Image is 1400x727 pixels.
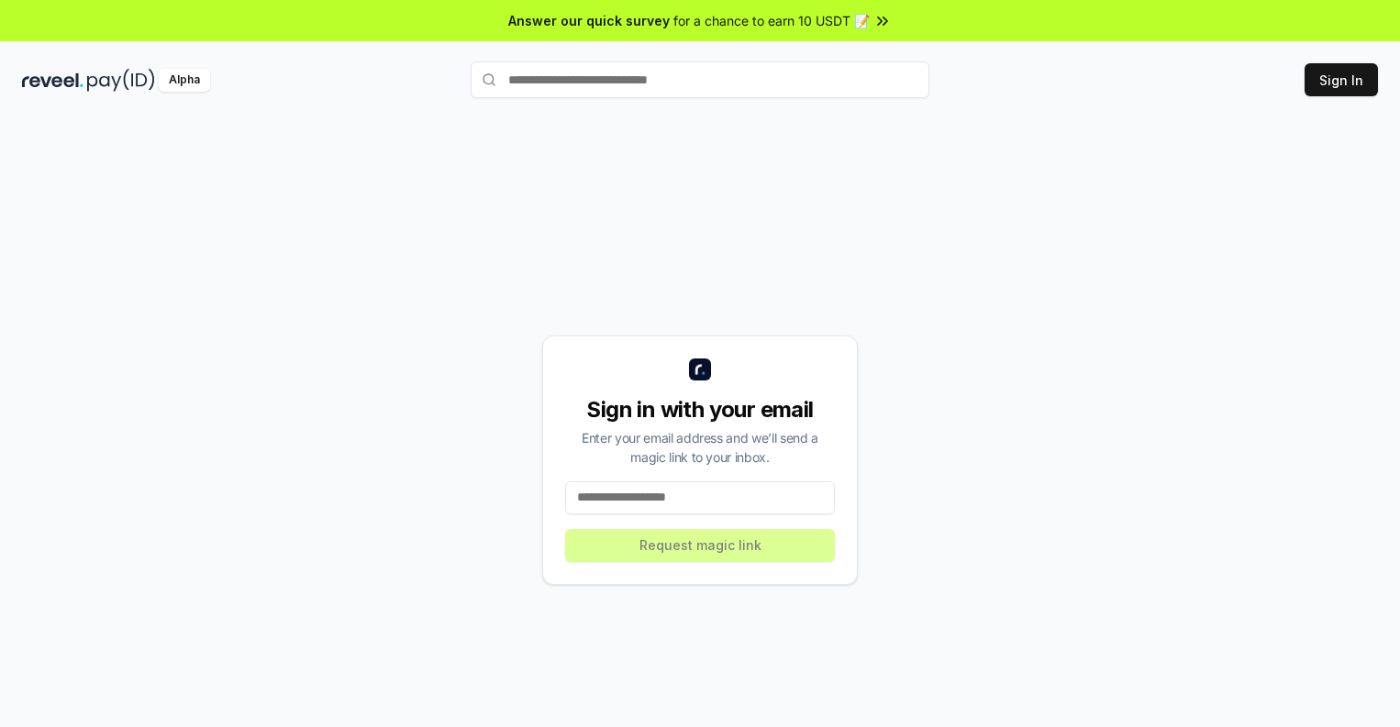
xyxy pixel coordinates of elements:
[87,69,155,92] img: pay_id
[1305,63,1378,96] button: Sign In
[565,428,835,467] div: Enter your email address and we’ll send a magic link to your inbox.
[673,11,870,30] span: for a chance to earn 10 USDT 📝
[159,69,210,92] div: Alpha
[22,69,83,92] img: reveel_dark
[565,395,835,424] div: Sign in with your email
[689,358,711,380] img: logo_small
[508,11,670,30] span: Answer our quick survey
